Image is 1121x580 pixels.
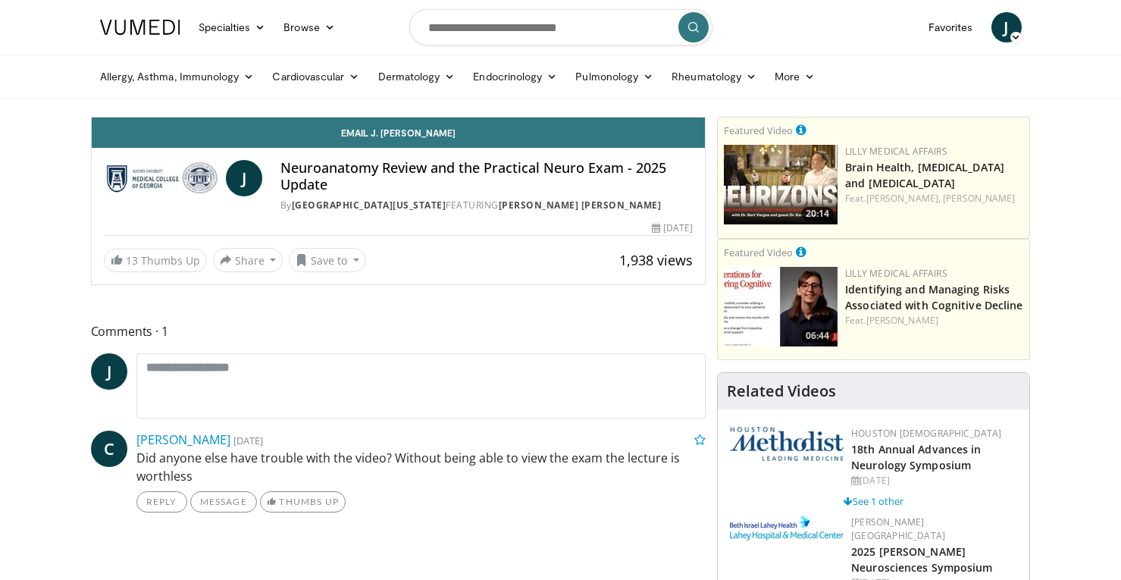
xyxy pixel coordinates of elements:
a: Lilly Medical Affairs [845,267,947,280]
a: [PERSON_NAME], [866,192,941,205]
a: Brain Health, [MEDICAL_DATA] and [MEDICAL_DATA] [845,160,1004,190]
a: Browse [274,12,344,42]
div: Feat. [845,314,1023,328]
button: Share [213,248,283,272]
p: Did anyone else have trouble with the video? Without being able to view the exam the lecture is w... [136,449,706,485]
a: More [766,61,824,92]
img: e7977282-282c-4444-820d-7cc2733560fd.jpg.150x105_q85_autocrop_double_scale_upscale_version-0.2.jpg [730,516,844,541]
a: J [226,160,262,196]
a: Pulmonology [566,61,662,92]
div: Feat. [845,192,1023,205]
a: Favorites [919,12,982,42]
a: [PERSON_NAME][GEOGRAPHIC_DATA] [851,516,945,542]
img: VuMedi Logo [100,20,180,35]
small: Featured Video [724,124,793,137]
div: [DATE] [851,474,1017,488]
a: 2025 [PERSON_NAME] Neurosciences Symposium [851,544,992,575]
a: [GEOGRAPHIC_DATA][US_STATE] [292,199,446,212]
a: Email J. [PERSON_NAME] [92,118,706,148]
a: [PERSON_NAME] [PERSON_NAME] [499,199,662,212]
a: Allergy, Asthma, Immunology [91,61,264,92]
span: 06:44 [801,329,834,343]
a: 18th Annual Advances in Neurology Symposium [851,442,981,472]
span: 20:14 [801,207,834,221]
a: Specialties [189,12,275,42]
span: 13 [126,253,138,268]
button: Save to [289,248,366,272]
a: J [91,353,127,390]
h4: Neuroanatomy Review and the Practical Neuro Exam - 2025 Update [280,160,693,193]
a: Houston [DEMOGRAPHIC_DATA] [851,427,1001,440]
a: Reply [136,491,187,513]
a: J [991,12,1022,42]
small: [DATE] [233,434,263,447]
a: Thumbs Up [260,491,346,513]
div: By FEATURING [280,199,693,212]
a: Dermatology [369,61,465,92]
a: Lilly Medical Affairs [845,145,947,158]
input: Search topics, interventions [409,9,712,45]
a: C [91,431,127,467]
a: Rheumatology [662,61,766,92]
a: [PERSON_NAME] [866,314,938,327]
h4: Related Videos [727,382,836,400]
a: Endocrinology [464,61,566,92]
a: 13 Thumbs Up [104,249,207,272]
span: 1,938 views [619,251,693,269]
a: Cardiovascular [263,61,368,92]
a: [PERSON_NAME] [943,192,1015,205]
img: fc5f84e2-5eb7-4c65-9fa9-08971b8c96b8.jpg.150x105_q85_crop-smart_upscale.jpg [724,267,838,346]
div: [DATE] [652,221,693,235]
img: 5e4488cc-e109-4a4e-9fd9-73bb9237ee91.png.150x105_q85_autocrop_double_scale_upscale_version-0.2.png [730,427,844,461]
a: Message [190,491,257,513]
a: See 1 other [844,494,903,508]
small: Featured Video [724,246,793,259]
img: Medical College of Georgia - Augusta University [104,160,220,196]
a: 06:44 [724,267,838,346]
a: [PERSON_NAME] [136,431,230,448]
span: Comments 1 [91,321,706,341]
img: ca157f26-4c4a-49fd-8611-8e91f7be245d.png.150x105_q85_crop-smart_upscale.jpg [724,145,838,224]
a: Identifying and Managing Risks Associated with Cognitive Decline [845,282,1022,312]
a: 20:14 [724,145,838,224]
